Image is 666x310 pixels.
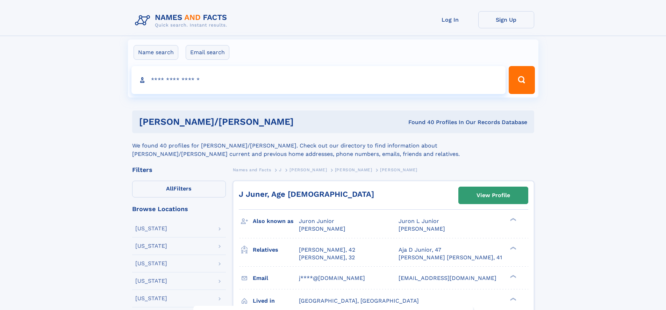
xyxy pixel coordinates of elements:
[132,167,226,173] div: Filters
[253,272,299,284] h3: Email
[508,274,517,279] div: ❯
[131,66,506,94] input: search input
[422,11,478,28] a: Log In
[139,117,351,126] h1: [PERSON_NAME]/[PERSON_NAME]
[239,190,374,199] a: J Juner, Age [DEMOGRAPHIC_DATA]
[509,66,535,94] button: Search Button
[289,165,327,174] a: [PERSON_NAME]
[299,246,355,254] a: [PERSON_NAME], 42
[459,187,528,204] a: View Profile
[279,167,282,172] span: J
[166,185,173,192] span: All
[134,45,178,60] label: Name search
[399,275,496,281] span: [EMAIL_ADDRESS][DOMAIN_NAME]
[132,206,226,212] div: Browse Locations
[399,254,502,261] a: [PERSON_NAME] [PERSON_NAME], 41
[233,165,271,174] a: Names and Facts
[135,261,167,266] div: [US_STATE]
[299,225,345,232] span: [PERSON_NAME]
[135,226,167,231] div: [US_STATE]
[299,297,419,304] span: [GEOGRAPHIC_DATA], [GEOGRAPHIC_DATA]
[253,295,299,307] h3: Lived in
[135,296,167,301] div: [US_STATE]
[399,225,445,232] span: [PERSON_NAME]
[135,243,167,249] div: [US_STATE]
[132,133,534,158] div: We found 40 profiles for [PERSON_NAME]/[PERSON_NAME]. Check out our directory to find information...
[508,297,517,301] div: ❯
[279,165,282,174] a: J
[335,167,372,172] span: [PERSON_NAME]
[477,187,510,203] div: View Profile
[186,45,229,60] label: Email search
[299,254,355,261] a: [PERSON_NAME], 32
[399,218,439,224] span: Juron L Junior
[299,218,334,224] span: Juron Junior
[478,11,534,28] a: Sign Up
[351,118,527,126] div: Found 40 Profiles In Our Records Database
[132,181,226,197] label: Filters
[508,217,517,222] div: ❯
[253,215,299,227] h3: Also known as
[508,246,517,250] div: ❯
[289,167,327,172] span: [PERSON_NAME]
[132,11,233,30] img: Logo Names and Facts
[335,165,372,174] a: [PERSON_NAME]
[380,167,417,172] span: [PERSON_NAME]
[399,246,441,254] a: Aja D Junior, 47
[135,278,167,284] div: [US_STATE]
[253,244,299,256] h3: Relatives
